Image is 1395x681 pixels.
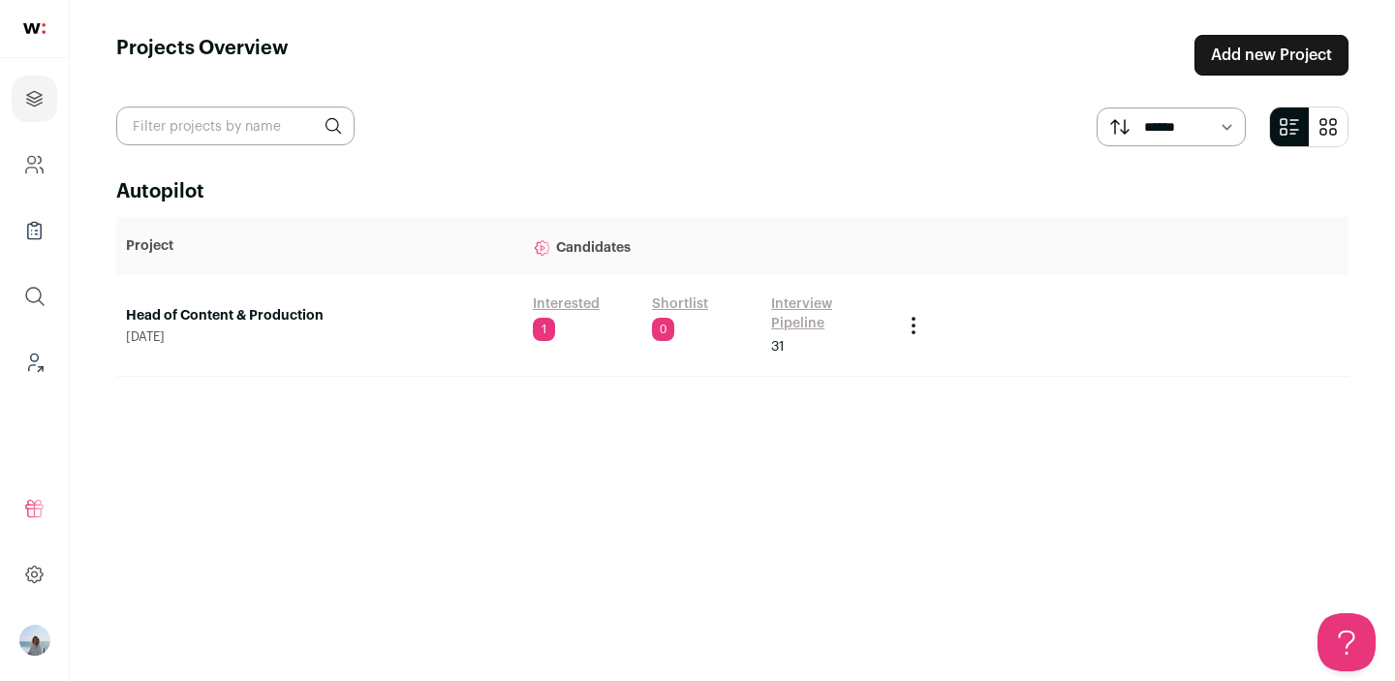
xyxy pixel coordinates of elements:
p: Project [126,236,513,256]
h1: Projects Overview [116,35,289,76]
img: 11561648-medium_jpg [19,625,50,656]
h2: Autopilot [116,178,1348,205]
a: Company Lists [12,207,57,254]
a: Company and ATS Settings [12,141,57,188]
span: 1 [533,318,555,341]
a: Leads (Backoffice) [12,339,57,386]
a: Interested [533,294,600,314]
button: Open dropdown [19,625,50,656]
a: Projects [12,76,57,122]
button: Project Actions [902,314,925,337]
span: 31 [771,337,785,356]
span: 0 [652,318,674,341]
a: Add new Project [1194,35,1348,76]
a: Interview Pipeline [771,294,883,333]
span: [DATE] [126,329,513,345]
a: Head of Content & Production [126,306,513,325]
input: Filter projects by name [116,107,355,145]
iframe: Toggle Customer Support [1317,613,1376,671]
img: wellfound-shorthand-0d5821cbd27db2630d0214b213865d53afaa358527fdda9d0ea32b1df1b89c2c.svg [23,23,46,34]
a: Shortlist [652,294,708,314]
p: Candidates [533,227,883,265]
